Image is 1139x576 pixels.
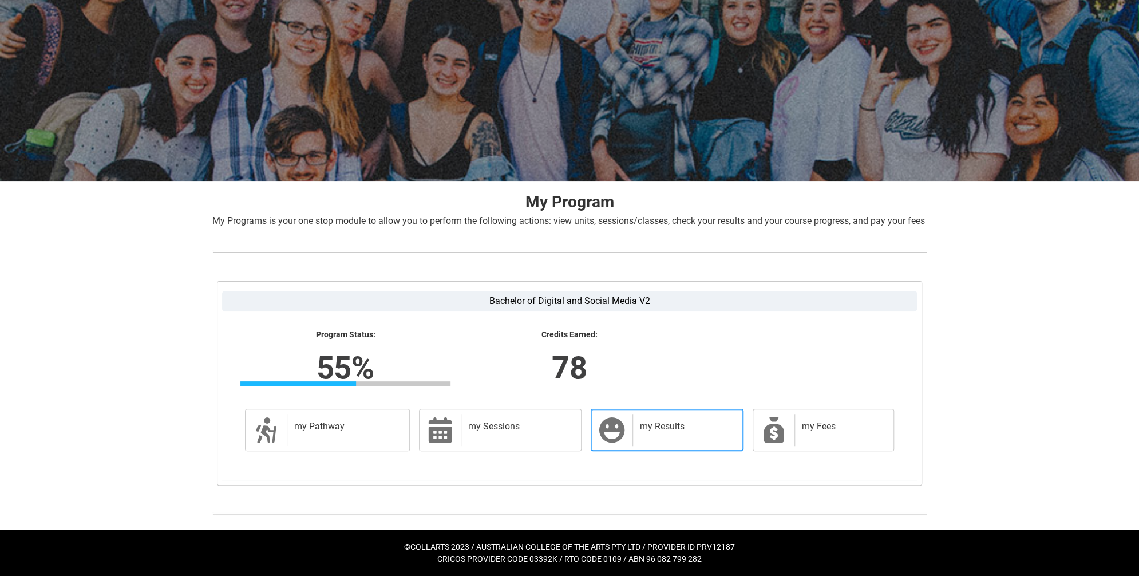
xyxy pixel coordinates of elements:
[802,421,882,432] h2: my Fees
[212,246,927,258] img: REDU_GREY_LINE
[222,291,917,311] label: Bachelor of Digital and Social Media V2
[419,409,582,451] a: my Sessions
[240,381,450,386] div: Progress Bar
[464,330,674,340] lightning-formatted-text: Credits Earned:
[760,416,788,444] span: My Payments
[468,421,569,432] h2: my Sessions
[391,344,748,391] lightning-formatted-number: 78
[753,409,894,451] a: my Fees
[252,416,280,444] span: Description of icon when needed
[212,508,927,520] img: REDU_GREY_LINE
[591,409,743,451] a: my Results
[245,409,410,451] a: my Pathway
[212,215,925,226] span: My Programs is your one stop module to allow you to perform the following actions: view units, se...
[294,421,398,432] h2: my Pathway
[167,344,524,391] lightning-formatted-number: 55%
[640,421,731,432] h2: my Results
[525,192,614,211] strong: My Program
[240,330,450,340] lightning-formatted-text: Program Status:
